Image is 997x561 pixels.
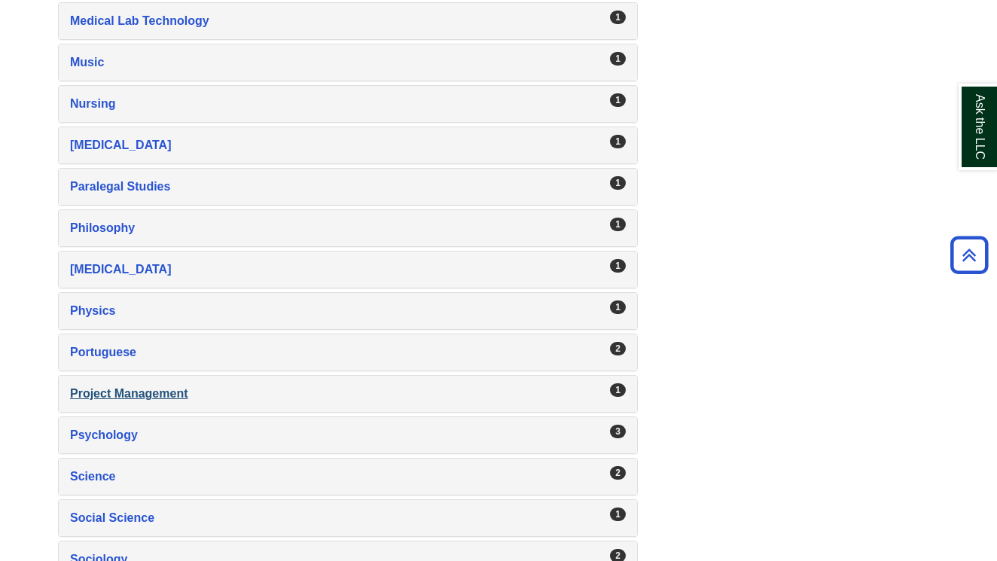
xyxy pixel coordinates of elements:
[610,466,626,480] div: 2
[610,342,626,355] div: 2
[70,259,626,280] a: [MEDICAL_DATA]
[610,52,626,66] div: 1
[70,218,626,239] a: Philosophy
[945,245,993,265] a: Back to Top
[610,425,626,438] div: 3
[70,466,626,487] a: Science
[610,93,626,107] div: 1
[70,300,626,322] a: Physics
[70,52,626,73] a: Music
[610,259,626,273] div: 1
[610,508,626,521] div: 1
[610,300,626,314] div: 1
[70,93,626,114] a: Nursing
[70,342,626,363] a: Portuguese
[70,11,626,32] a: Medical Lab Technology
[610,383,626,397] div: 1
[70,383,626,404] a: Project Management
[610,176,626,190] div: 1
[70,176,626,197] a: Paralegal Studies
[610,135,626,148] div: 1
[70,425,626,446] a: Psychology
[610,218,626,231] div: 1
[70,508,626,529] a: Social Science
[610,11,626,24] div: 1
[70,135,626,156] a: [MEDICAL_DATA]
